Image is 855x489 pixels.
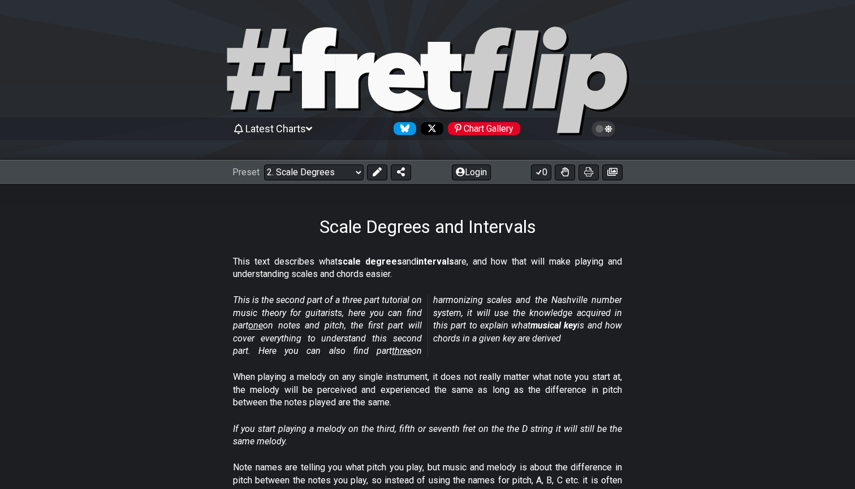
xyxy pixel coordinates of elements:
strong: musical key [530,320,577,331]
button: Login [452,165,491,180]
button: 0 [531,165,551,180]
button: Create image [602,165,623,180]
button: Toggle Dexterity for all fretkits [555,165,575,180]
a: Follow #fretflip at X [416,122,443,135]
button: Share Preset [391,165,411,180]
button: Print [578,165,599,180]
strong: intervals [416,256,454,267]
span: Toggle light / dark theme [597,124,610,134]
select: Preset [264,165,364,180]
em: If you start playing a melody on the third, fifth or seventh fret on the the D string it will sti... [233,423,622,447]
a: #fretflip at Pinterest [443,122,520,135]
span: one [248,320,263,331]
span: Latest Charts [245,123,306,135]
h1: Scale Degrees and Intervals [319,216,536,237]
p: When playing a melody on any single instrument, it does not really matter what note you start at,... [233,371,622,409]
p: This text describes what and are, and how that will make playing and understanding scales and cho... [233,256,622,281]
button: Edit Preset [367,165,387,180]
div: Chart Gallery [448,122,520,135]
a: Follow #fretflip at Bluesky [389,122,416,135]
span: Preset [232,167,260,178]
em: This is the second part of a three part tutorial on music theory for guitarists, here you can fin... [233,295,622,356]
span: three [392,345,412,356]
strong: scale degrees [338,256,402,267]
